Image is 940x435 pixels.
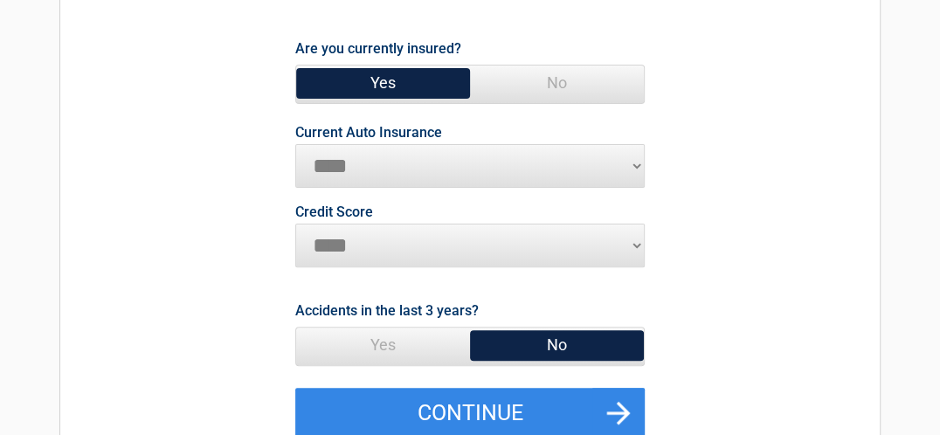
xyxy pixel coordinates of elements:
[296,328,470,362] span: Yes
[296,66,470,100] span: Yes
[295,299,479,322] label: Accidents in the last 3 years?
[295,205,373,219] label: Credit Score
[470,66,644,100] span: No
[295,126,442,140] label: Current Auto Insurance
[295,37,461,60] label: Are you currently insured?
[470,328,644,362] span: No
